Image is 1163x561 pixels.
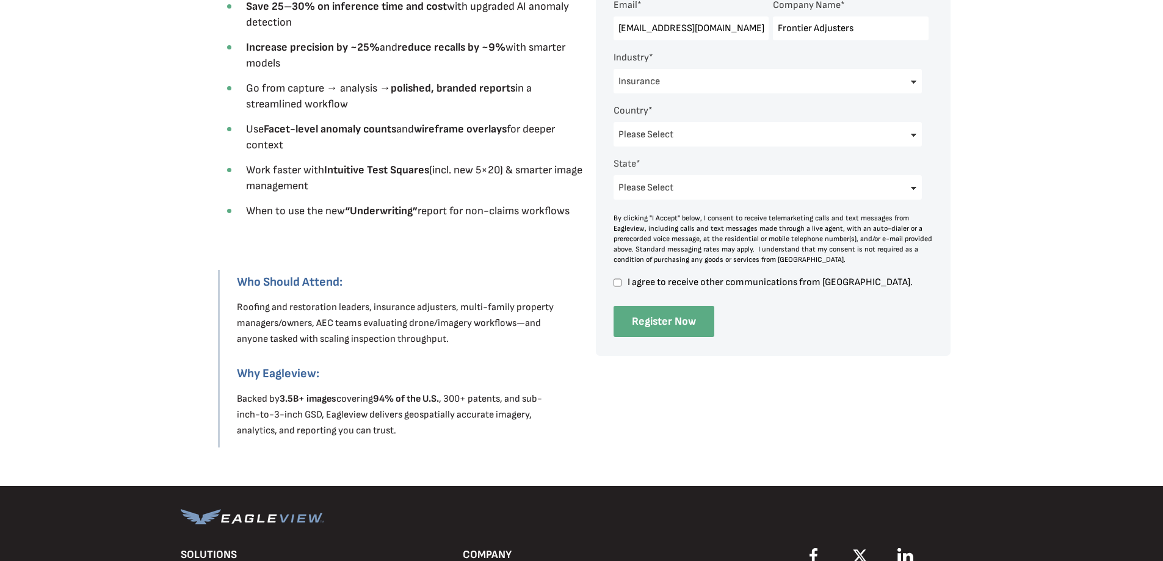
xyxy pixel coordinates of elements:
strong: “Underwriting” [345,204,418,217]
div: By clicking "I Accept" below, I consent to receive telemarketing calls and text messages from Eag... [614,213,933,265]
span: Go from capture → analysis → in a streamlined workflow [246,82,532,110]
span: Work faster with (incl. new 5×20) & smarter image management [246,164,582,192]
strong: Why Eagleview: [237,366,319,381]
strong: Intuitive Test Squares [324,164,429,176]
strong: wireframe overlays [414,123,507,136]
span: Country [614,105,648,117]
span: SOLUTIONS [181,548,237,561]
span: COMPANY [463,548,512,561]
span: I agree to receive other communications from [GEOGRAPHIC_DATA]. [626,277,929,288]
span: State [614,158,636,170]
strong: Facet-level anomaly counts [264,123,396,136]
strong: polished, branded reports [391,82,515,95]
span: and with smarter models [246,41,565,70]
strong: Who Should Attend: [237,275,342,289]
span: Use and for deeper context [246,123,555,151]
strong: 94% of the U.S. [373,393,439,405]
span: When to use the new report for non-claims workflows [246,204,570,217]
strong: reduce recalls by ~9% [397,41,505,54]
span: Industry [614,52,649,63]
span: Roofing and restoration leaders, insurance adjusters, multi-family property managers/owners, AEC ... [237,302,554,345]
input: Register Now [614,306,714,337]
input: I agree to receive other communications from [GEOGRAPHIC_DATA]. [614,277,621,288]
span: Backed by covering , 300+ patents, and sub-inch-to-3-inch GSD, Eagleview delivers geospatially ac... [237,393,542,436]
strong: Increase precision by ~25% [246,41,380,54]
strong: 3.5B+ images [280,393,336,405]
